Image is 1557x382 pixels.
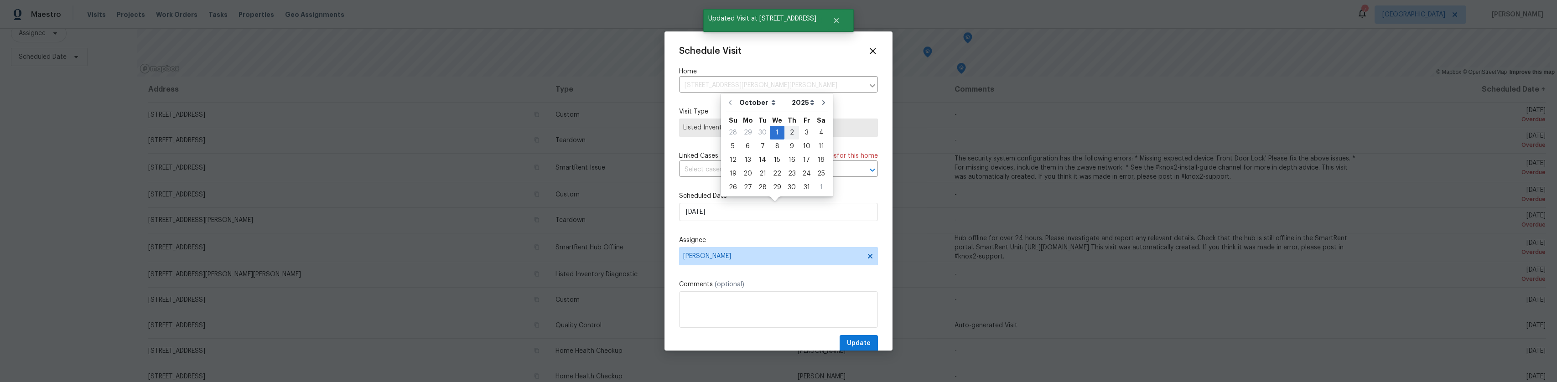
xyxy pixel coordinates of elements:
div: 27 [740,181,755,194]
div: Mon Oct 27 2025 [740,181,755,194]
div: Wed Oct 22 2025 [770,167,784,181]
div: 29 [770,181,784,194]
div: 15 [770,154,784,166]
button: Update [840,335,878,352]
span: Schedule Visit [679,46,742,56]
div: 2 [784,126,799,139]
div: Thu Oct 02 2025 [784,126,799,139]
input: Select cases [679,163,852,177]
div: 3 [799,126,814,139]
div: 11 [814,140,828,153]
div: 20 [740,167,755,180]
abbr: Saturday [817,117,825,124]
div: 30 [755,126,770,139]
div: 7 [755,140,770,153]
div: Tue Oct 14 2025 [755,153,770,167]
abbr: Wednesday [772,117,782,124]
div: 28 [726,126,740,139]
div: 10 [799,140,814,153]
span: Linked Cases [679,151,718,160]
div: 29 [740,126,755,139]
label: Home [679,67,878,76]
div: Mon Sep 29 2025 [740,126,755,139]
div: 12 [726,154,740,166]
button: Close [821,11,851,30]
div: 25 [814,167,828,180]
div: 13 [740,154,755,166]
div: 1 [814,181,828,194]
div: 16 [784,154,799,166]
div: 23 [784,167,799,180]
div: 5 [726,140,740,153]
div: 14 [755,154,770,166]
div: Wed Oct 29 2025 [770,181,784,194]
abbr: Tuesday [758,117,767,124]
div: Sun Oct 26 2025 [726,181,740,194]
abbr: Thursday [788,117,796,124]
div: Sat Oct 04 2025 [814,126,828,139]
abbr: Sunday [729,117,737,124]
div: Thu Oct 09 2025 [784,139,799,153]
div: Thu Oct 23 2025 [784,167,799,181]
button: Go to previous month [723,93,737,112]
button: Open [866,164,879,176]
label: Visit Type [679,107,878,116]
label: Scheduled Date [679,191,878,201]
div: Sun Oct 05 2025 [726,139,740,153]
div: Fri Oct 03 2025 [799,126,814,139]
div: 19 [726,167,740,180]
div: Mon Oct 13 2025 [740,153,755,167]
div: Mon Oct 06 2025 [740,139,755,153]
span: Listed Inventory Diagnostic [683,123,874,132]
div: Mon Oct 20 2025 [740,167,755,181]
input: Enter in an address [679,78,864,93]
span: Close [868,46,878,56]
div: 31 [799,181,814,194]
div: 4 [814,126,828,139]
div: 9 [784,140,799,153]
label: Comments [679,280,878,289]
div: Tue Oct 28 2025 [755,181,770,194]
div: 30 [784,181,799,194]
div: 24 [799,167,814,180]
div: 6 [740,140,755,153]
div: Fri Oct 10 2025 [799,139,814,153]
div: Wed Oct 08 2025 [770,139,784,153]
div: 18 [814,154,828,166]
span: (optional) [715,281,744,288]
select: Year [789,96,817,109]
div: Sun Oct 12 2025 [726,153,740,167]
div: 26 [726,181,740,194]
div: Fri Oct 31 2025 [799,181,814,194]
div: Fri Oct 17 2025 [799,153,814,167]
abbr: Monday [743,117,753,124]
button: Go to next month [817,93,830,112]
div: Wed Oct 01 2025 [770,126,784,139]
div: Sat Oct 11 2025 [814,139,828,153]
span: [PERSON_NAME] [683,253,862,260]
span: Update [847,338,871,349]
div: Sat Nov 01 2025 [814,181,828,194]
div: Sat Oct 18 2025 [814,153,828,167]
span: Updated Visit at [STREET_ADDRESS] [703,9,821,28]
div: Fri Oct 24 2025 [799,167,814,181]
div: 22 [770,167,784,180]
div: Sat Oct 25 2025 [814,167,828,181]
div: Tue Sep 30 2025 [755,126,770,139]
div: Sun Oct 19 2025 [726,167,740,181]
label: Assignee [679,236,878,245]
div: 21 [755,167,770,180]
div: Tue Oct 07 2025 [755,139,770,153]
select: Month [737,96,789,109]
div: Tue Oct 21 2025 [755,167,770,181]
div: 17 [799,154,814,166]
div: 28 [755,181,770,194]
div: Wed Oct 15 2025 [770,153,784,167]
div: Sun Sep 28 2025 [726,126,740,139]
abbr: Friday [804,117,810,124]
div: 1 [770,126,784,139]
div: Thu Oct 30 2025 [784,181,799,194]
input: M/D/YYYY [679,203,878,221]
div: Thu Oct 16 2025 [784,153,799,167]
div: 8 [770,140,784,153]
